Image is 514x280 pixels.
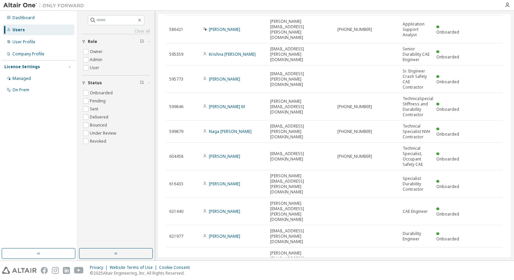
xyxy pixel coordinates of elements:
[90,113,110,121] label: Delivered
[209,153,240,159] a: [PERSON_NAME]
[3,2,87,9] img: Altair One
[12,39,35,45] div: User Profile
[12,51,44,57] div: Company Profile
[52,267,59,274] img: instagram.svg
[403,21,430,38] span: Application Support Analyst
[403,176,430,192] span: Specialist Durability Contractor
[270,71,331,87] span: [EMAIL_ADDRESS][PERSON_NAME][DOMAIN_NAME]
[63,267,70,274] img: linkedin.svg
[337,154,372,159] span: [PHONE_NUMBER]
[90,105,100,113] label: Sent
[82,34,150,49] button: Role
[436,131,459,137] span: Onboarded
[436,236,459,242] span: Onboarded
[436,29,459,35] span: Onboarded
[403,209,428,214] span: CAE Engineer
[169,27,183,32] span: 586421
[337,27,372,32] span: [PHONE_NUMBER]
[2,267,37,274] img: altair_logo.svg
[270,46,331,62] span: [EMAIL_ADDRESS][PERSON_NAME][DOMAIN_NAME]
[90,129,117,137] label: Under Review
[140,80,144,86] span: Clear filter
[169,104,183,109] span: 599846
[209,104,245,109] a: [PERSON_NAME] M
[82,29,150,34] a: Clear all
[209,27,240,32] a: [PERSON_NAME]
[436,184,459,189] span: Onboarded
[90,270,194,276] p: © 2025 Altair Engineering, Inc. All Rights Reserved.
[209,76,240,82] a: [PERSON_NAME]
[209,208,240,214] a: [PERSON_NAME]
[436,54,459,60] span: Onboarded
[436,106,459,112] span: Onboarded
[270,99,331,115] span: [PERSON_NAME][EMAIL_ADDRESS][DOMAIN_NAME]
[209,181,240,187] a: [PERSON_NAME]
[169,77,183,82] span: 595773
[270,201,331,222] span: [PERSON_NAME][EMAIL_ADDRESS][PERSON_NAME][DOMAIN_NAME]
[337,129,372,134] span: [PHONE_NUMBER]
[169,234,183,239] span: 621977
[41,267,48,274] img: facebook.svg
[90,48,104,56] label: Owner
[110,265,159,270] div: Website Terms of Use
[4,64,40,69] div: License Settings
[169,181,183,187] span: 616433
[270,250,331,272] span: [PERSON_NAME][EMAIL_ADDRESS][PERSON_NAME][DOMAIN_NAME]
[209,233,240,239] a: [PERSON_NAME]
[270,173,331,195] span: [PERSON_NAME][EMAIL_ADDRESS][PERSON_NAME][DOMAIN_NAME]
[337,104,372,109] span: [PHONE_NUMBER]
[90,56,104,64] label: Admin
[403,96,438,118] span: TechnicaSpecialist Stiffness and Durability Contractor
[159,265,194,270] div: Cookie Consent
[12,15,35,20] div: Dashboard
[270,151,331,162] span: [EMAIL_ADDRESS][DOMAIN_NAME]
[403,231,430,242] span: Durability Engineer
[90,137,108,145] label: Revoked
[209,51,256,57] a: Krishna [PERSON_NAME]
[169,154,183,159] span: 604458
[436,211,459,217] span: Onboarded
[12,27,25,33] div: Users
[169,209,183,214] span: 621440
[403,146,430,167] span: Technical Specialist, Occupant Safety CAE
[209,129,252,134] a: Naga [PERSON_NAME]
[403,68,430,90] span: Sr. Engineer Crash Safety CAE Contractor
[82,76,150,90] button: Status
[270,228,331,244] span: [EMAIL_ADDRESS][PERSON_NAME][DOMAIN_NAME]
[90,265,110,270] div: Privacy
[270,124,331,140] span: [EMAIL_ADDRESS][PERSON_NAME][DOMAIN_NAME]
[88,80,102,86] span: Status
[140,39,144,44] span: Clear filter
[74,267,84,274] img: youtube.svg
[12,76,31,81] div: Managed
[403,46,430,62] span: Senior Durability CAE Engineer
[403,124,430,140] span: Technical Specialist NVH Contractor
[90,97,107,105] label: Pending
[90,64,101,72] label: User
[169,52,183,57] span: 595359
[270,19,331,40] span: [PERSON_NAME][EMAIL_ADDRESS][PERSON_NAME][DOMAIN_NAME]
[169,129,183,134] span: 599879
[436,156,459,162] span: Onboarded
[88,39,97,44] span: Role
[90,89,114,97] label: Onboarded
[436,79,459,85] span: Onboarded
[90,121,108,129] label: Bounced
[12,87,29,93] div: On Prem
